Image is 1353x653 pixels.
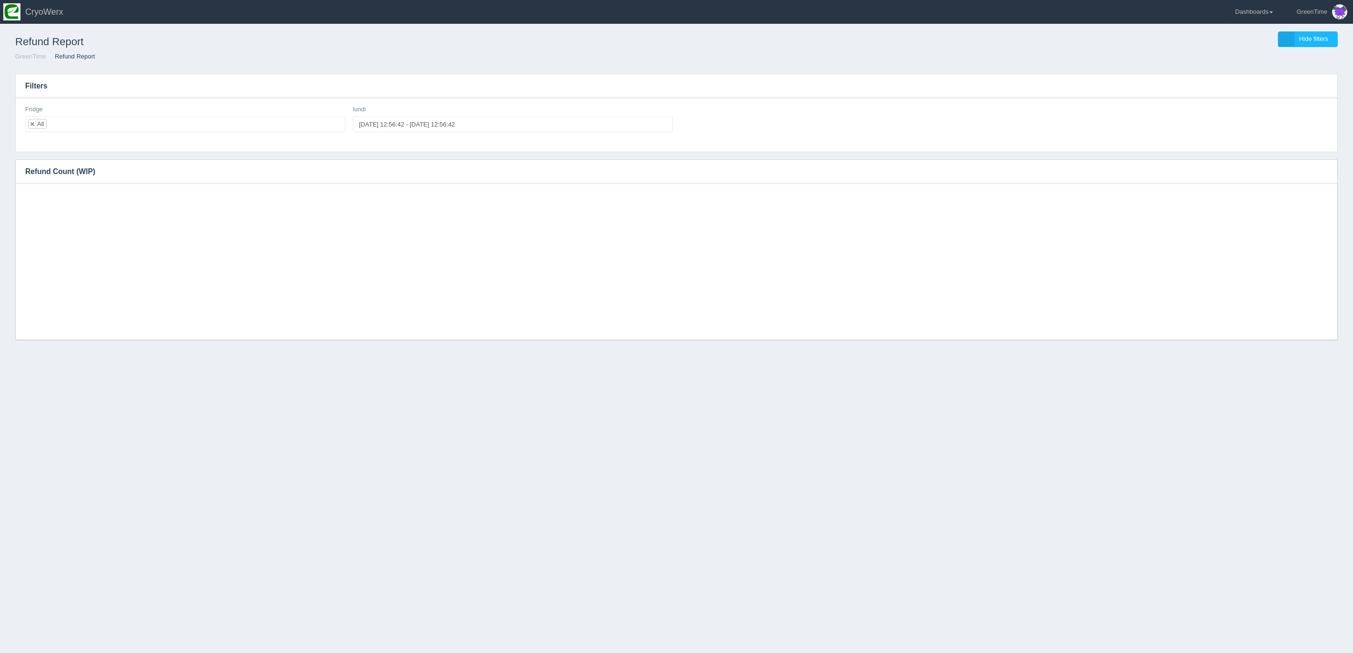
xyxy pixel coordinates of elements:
[1299,35,1328,42] span: Hide filters
[16,74,1337,98] h3: Filters
[25,105,43,114] label: Fridge
[37,121,44,127] div: All
[15,53,46,60] a: GreenTime
[48,52,95,61] li: Refund Report
[353,105,366,114] label: lundi
[1278,31,1338,47] a: Hide filters
[15,31,676,52] h1: Refund Report
[25,7,63,17] span: CryoWerx
[16,160,1323,184] h3: Refund Count (WIP)
[1296,2,1327,21] div: GreenTime
[3,3,20,20] img: so2zg2bv3y2ub16hxtjr.png
[1332,4,1347,19] img: Profile Picture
